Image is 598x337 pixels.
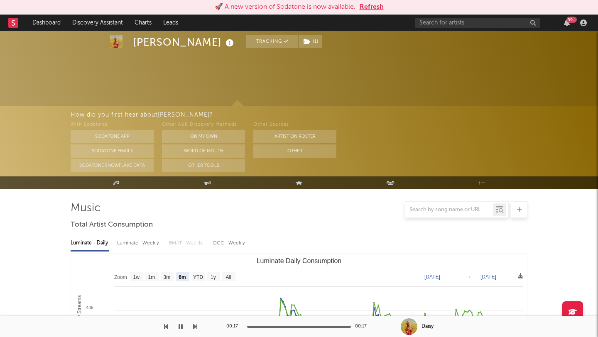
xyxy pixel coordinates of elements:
button: Other [253,144,336,158]
button: (1) [299,35,322,48]
div: 00:17 [226,322,243,332]
button: Word Of Mouth [162,144,245,158]
div: Luminate - Daily [71,236,109,250]
button: On My Own [162,130,245,143]
input: Search by song name or URL [405,207,493,213]
a: Discovery Assistant [66,15,129,31]
text: 1y [211,274,216,280]
div: [PERSON_NAME] [133,35,236,49]
text: 40k [86,305,93,310]
input: Search for artists [415,18,540,28]
button: Other Tools [162,159,245,172]
text: → [466,274,471,280]
div: 🚀 A new version of Sodatone is now available. [215,2,355,12]
text: [DATE] [480,274,496,280]
a: Dashboard [27,15,66,31]
div: How did you first hear about [PERSON_NAME] ? [71,110,598,120]
button: Sodatone App [71,130,154,143]
div: Other Sources [253,120,336,130]
div: Other A&R Discovery Methods [162,120,245,130]
div: With Sodatone [71,120,154,130]
button: Sodatone Emails [71,144,154,158]
text: 3m [164,274,171,280]
button: Sodatone Snowflake Data [71,159,154,172]
button: 99+ [564,20,570,26]
text: [DATE] [424,274,440,280]
button: Tracking [246,35,298,48]
div: Luminate - Weekly [117,236,161,250]
text: Zoom [114,274,127,280]
a: Leads [157,15,184,31]
button: Refresh [360,2,384,12]
button: Artist on Roster [253,130,336,143]
a: Charts [129,15,157,31]
span: Total Artist Consumption [71,220,153,230]
text: All [225,274,231,280]
text: 1m [148,274,155,280]
text: Luminate Daily Consumption [257,257,342,264]
text: 1w [133,274,140,280]
text: 6m [179,274,186,280]
div: OCC - Weekly [213,236,246,250]
span: ( 1 ) [298,35,323,48]
text: YTD [193,274,203,280]
div: 00:17 [355,322,372,332]
div: Daisy [422,323,434,330]
div: 99 + [566,17,577,23]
